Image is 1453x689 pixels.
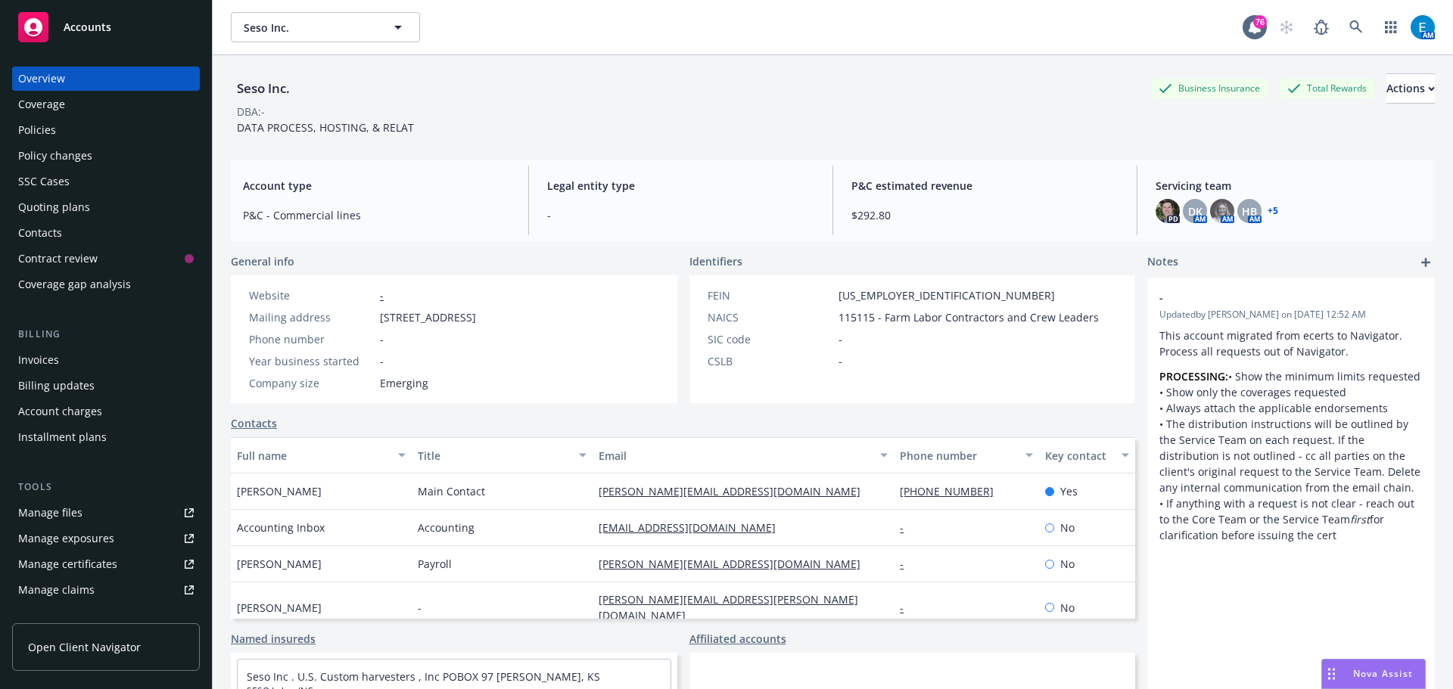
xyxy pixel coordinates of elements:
[12,247,200,271] a: Contract review
[12,578,200,602] a: Manage claims
[418,600,422,616] span: -
[599,448,871,464] div: Email
[243,207,510,223] span: P&C - Commercial lines
[12,67,200,91] a: Overview
[18,604,89,628] div: Manage BORs
[708,353,832,369] div: CSLB
[249,309,374,325] div: Mailing address
[231,437,412,473] button: Full name
[1268,206,1278,216] a: +5
[1341,12,1371,42] a: Search
[418,483,485,499] span: Main Contact
[18,67,65,91] div: Overview
[237,483,322,499] span: [PERSON_NAME]
[418,520,474,535] span: Accounting
[1159,369,1228,383] strong: PROCESSING:
[380,288,384,303] a: -
[12,327,200,342] div: Billing
[900,601,916,615] a: -
[18,195,90,219] div: Quoting plans
[380,353,384,369] span: -
[12,348,200,372] a: Invoices
[12,501,200,525] a: Manage files
[1159,327,1423,359] p: This account migrated from ecerts to Navigator. Process all requests out of Navigator.
[12,480,200,495] div: Tools
[18,348,59,372] div: Invoices
[894,437,1038,473] button: Phone number
[593,437,894,473] button: Email
[1242,203,1257,219] span: HB
[18,118,56,142] div: Policies
[237,448,389,464] div: Full name
[900,520,916,535] a: -
[418,556,452,572] span: Payroll
[237,104,265,119] div: DBA: -
[12,221,200,245] a: Contacts
[1322,660,1341,688] div: Drag to move
[18,578,95,602] div: Manage claims
[237,556,322,572] span: [PERSON_NAME]
[1156,199,1180,223] img: photo
[237,520,325,535] span: Accounting Inbox
[231,12,420,42] button: Seso Inc.
[28,639,141,655] span: Open Client Navigator
[599,484,873,498] a: [PERSON_NAME][EMAIL_ADDRESS][DOMAIN_NAME]
[1147,253,1178,272] span: Notes
[1159,308,1423,321] span: Updated by [PERSON_NAME] on [DATE] 12:52 AM
[231,631,316,647] a: Named insureds
[839,309,1099,325] span: 115115 - Farm Labor Contractors and Crew Leaders
[839,353,842,369] span: -
[380,375,428,391] span: Emerging
[237,600,322,616] span: [PERSON_NAME]
[243,178,510,194] span: Account type
[12,92,200,116] a: Coverage
[708,331,832,347] div: SIC code
[1060,483,1078,499] span: Yes
[599,557,873,571] a: [PERSON_NAME][EMAIL_ADDRESS][DOMAIN_NAME]
[64,21,111,33] span: Accounts
[1350,512,1370,526] em: first
[900,448,1016,464] div: Phone number
[1159,290,1383,306] span: -
[851,207,1119,223] span: $292.80
[18,247,98,271] div: Contract review
[249,353,374,369] div: Year business started
[547,178,814,194] span: Legal entity type
[599,520,788,535] a: [EMAIL_ADDRESS][DOMAIN_NAME]
[1156,178,1423,194] span: Servicing team
[1280,79,1374,98] div: Total Rewards
[839,331,842,347] span: -
[1210,199,1234,223] img: photo
[18,221,62,245] div: Contacts
[231,415,277,431] a: Contacts
[12,604,200,628] a: Manage BORs
[18,272,131,296] div: Coverage gap analysis
[412,437,593,473] button: Title
[12,526,200,551] a: Manage exposures
[12,552,200,576] a: Manage certificates
[1271,12,1302,42] a: Start snowing
[18,399,102,424] div: Account charges
[1151,79,1268,98] div: Business Insurance
[1353,667,1413,680] span: Nova Assist
[12,272,200,296] a: Coverage gap analysis
[18,144,92,168] div: Policy changes
[1386,74,1435,103] div: Actions
[249,331,374,347] div: Phone number
[12,374,200,398] a: Billing updates
[1376,12,1406,42] a: Switch app
[12,144,200,168] a: Policy changes
[1411,15,1435,39] img: photo
[18,374,95,398] div: Billing updates
[12,425,200,449] a: Installment plans
[237,120,414,135] span: DATA PROCESS, HOSTING, & RELAT
[380,309,476,325] span: [STREET_ADDRESS]
[689,253,742,269] span: Identifiers
[1039,437,1135,473] button: Key contact
[12,399,200,424] a: Account charges
[1188,203,1203,219] span: DK
[547,207,814,223] span: -
[244,20,375,36] span: Seso Inc.
[1060,556,1075,572] span: No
